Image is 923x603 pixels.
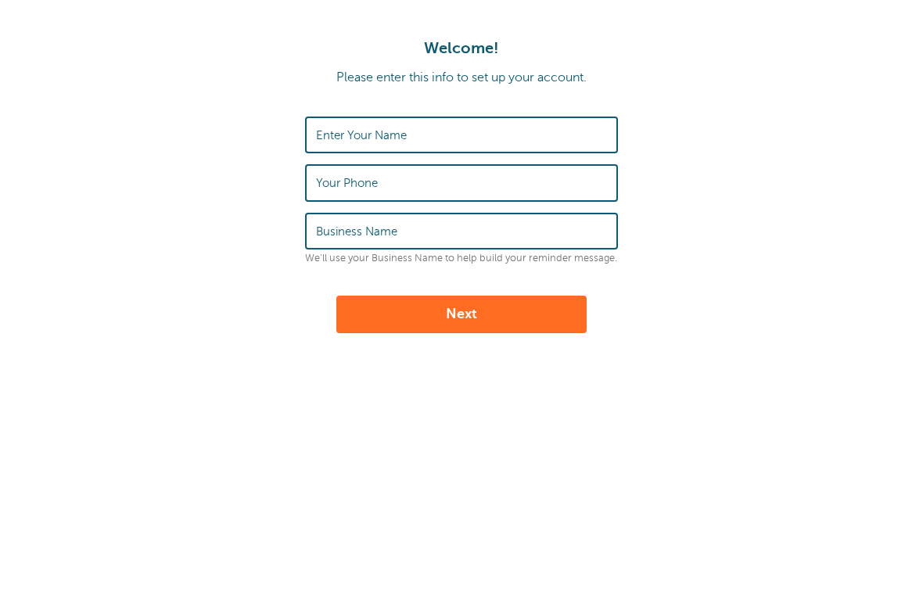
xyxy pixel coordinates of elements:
button: Next [336,296,587,333]
label: Business Name [316,224,397,239]
label: Your Phone [316,176,378,190]
p: We'll use your Business Name to help build your reminder message. [305,253,618,264]
h1: Welcome! [16,39,907,58]
label: Enter Your Name [316,128,407,142]
p: Please enter this info to set up your account. [16,70,907,85]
